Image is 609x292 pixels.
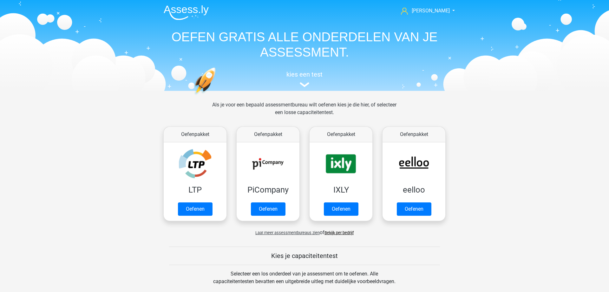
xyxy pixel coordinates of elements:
[300,82,309,87] img: assessment
[164,5,209,20] img: Assessly
[178,202,213,216] a: Oefenen
[193,67,240,125] img: oefenen
[159,71,450,87] a: kies een test
[397,202,431,216] a: Oefenen
[324,202,358,216] a: Oefenen
[159,224,450,236] div: of
[324,230,354,235] a: Bekijk per bedrijf
[255,230,320,235] span: Laat meer assessmentbureaus zien
[159,29,450,60] h1: OEFEN GRATIS ALLE ONDERDELEN VAN JE ASSESSMENT.
[207,101,402,124] div: Als je voor een bepaald assessmentbureau wilt oefenen kies je die hier, of selecteer een losse ca...
[251,202,285,216] a: Oefenen
[398,7,450,15] a: [PERSON_NAME]
[169,252,440,260] h5: Kies je capaciteitentest
[159,71,450,78] h5: kies een test
[412,8,450,14] span: [PERSON_NAME]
